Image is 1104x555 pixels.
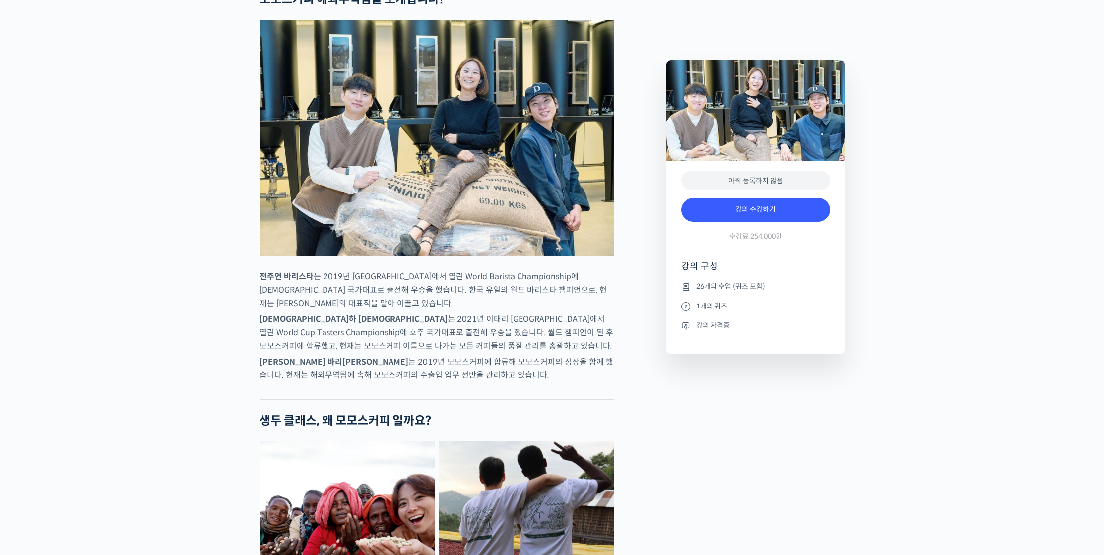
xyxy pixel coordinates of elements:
span: 대화 [91,330,103,338]
li: 26개의 수업 (퀴즈 포함) [681,281,830,293]
a: 설정 [128,314,191,339]
strong: [DEMOGRAPHIC_DATA]하 [DEMOGRAPHIC_DATA] [260,314,448,324]
p: 는 2019년 [GEOGRAPHIC_DATA]에서 열린 World Barista Championship에 [DEMOGRAPHIC_DATA] 국가대표로 출전해 우승을 했습니다.... [260,270,614,310]
li: 강의 자격증 [681,319,830,331]
a: 홈 [3,314,65,339]
strong: 전주연 바리스타 [260,271,314,282]
a: 대화 [65,314,128,339]
p: 는 2021년 이태리 [GEOGRAPHIC_DATA]에서 열린 World Cup Tasters Championship에 호주 국가대표로 출전해 우승을 했습니다. 월드 챔피언이... [260,312,614,353]
li: 1개의 퀴즈 [681,300,830,312]
div: 아직 등록하지 않음 [681,171,830,191]
span: 홈 [31,329,37,337]
a: 강의 수강하기 [681,198,830,222]
strong: [PERSON_NAME] 바리[PERSON_NAME] [260,357,408,367]
span: 설정 [153,329,165,337]
strong: 생두 클래스, 왜 모모스커피 일까요? [260,413,431,428]
h4: 강의 구성 [681,260,830,280]
span: 수강료 254,000원 [729,232,782,241]
p: 는 2019년 모모스커피에 합류해 모모스커피의 성장을 함께 했습니다. 현재는 해외무역팀에 속해 모모스커피의 수출입 업무 전반을 관리하고 있습니다. [260,355,614,382]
